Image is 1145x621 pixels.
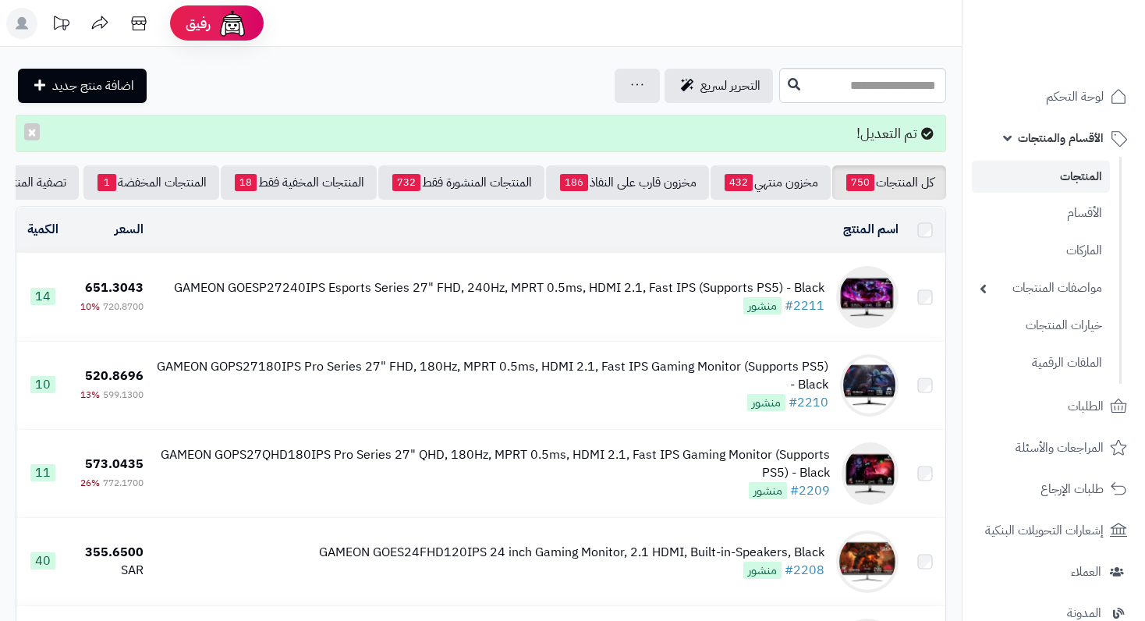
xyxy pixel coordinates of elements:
span: 10% [80,300,100,314]
a: المنتجات المخفية فقط18 [221,165,377,200]
img: GAMEON GOESP27240IPS Esports Series 27" FHD, 240Hz, MPRT 0.5ms, HDMI 2.1, Fast IPS (Supports PS5)... [836,266,899,328]
span: منشور [749,482,787,499]
span: العملاء [1071,561,1101,583]
a: تحديثات المنصة [41,8,80,43]
a: #2211 [785,296,824,315]
a: #2208 [785,561,824,580]
span: لوحة التحكم [1046,86,1104,108]
a: المنتجات [972,161,1110,193]
img: GAMEON GOPS27180IPS Pro Series 27" FHD, 180Hz, MPRT 0.5ms, HDMI 2.1, Fast IPS Gaming Monitor (Sup... [840,354,899,417]
span: 11 [30,464,55,481]
span: الأقسام والمنتجات [1018,127,1104,149]
span: 573.0435 [85,455,144,474]
span: 432 [725,174,753,191]
span: طلبات الإرجاع [1040,478,1104,500]
a: خيارات المنتجات [972,309,1110,342]
img: ai-face.png [217,8,248,39]
a: مواصفات المنتجات [972,271,1110,305]
span: 732 [392,174,420,191]
img: GAMEON GOPS27QHD180IPS Pro Series 27" QHD, 180Hz, MPRT 0.5ms, HDMI 2.1, Fast IPS Gaming Monitor (... [842,442,899,505]
a: اضافة منتج جديد [18,69,147,103]
div: GAMEON GOPS27180IPS Pro Series 27" FHD, 180Hz, MPRT 0.5ms, HDMI 2.1, Fast IPS Gaming Monitor (Sup... [156,358,828,394]
a: كل المنتجات750 [832,165,946,200]
a: التحرير لسريع [665,69,773,103]
span: التحرير لسريع [700,76,760,95]
span: 1 [97,174,116,191]
a: العملاء [972,553,1136,591]
a: #2209 [790,481,830,500]
span: 18 [235,174,257,191]
a: الماركات [972,234,1110,268]
span: 26% [80,476,100,490]
a: طلبات الإرجاع [972,470,1136,508]
span: إشعارات التحويلات البنكية [985,520,1104,541]
a: مخزون منتهي432 [711,165,831,200]
a: المنتجات المنشورة فقط732 [378,165,544,200]
span: رفيق [186,14,211,33]
span: 520.8696 [85,367,144,385]
div: 355.6500 [76,544,144,562]
span: 40 [30,552,55,570]
a: المنتجات المخفضة1 [83,165,219,200]
span: 599.1300 [103,388,144,402]
span: منشور [743,562,782,579]
div: SAR [76,562,144,580]
span: 750 [846,174,874,191]
span: 13% [80,388,100,402]
a: لوحة التحكم [972,78,1136,115]
span: 186 [560,174,588,191]
span: 14 [30,288,55,305]
span: الطلبات [1068,396,1104,417]
a: مخزون قارب على النفاذ186 [546,165,709,200]
span: 651.3043 [85,279,144,297]
span: اضافة منتج جديد [52,76,134,95]
a: المراجعات والأسئلة [972,429,1136,467]
div: GAMEON GOPS27QHD180IPS Pro Series 27" QHD, 180Hz, MPRT 0.5ms, HDMI 2.1, Fast IPS Gaming Monitor (... [156,446,830,482]
a: السعر [115,220,144,239]
div: GAMEON GOES24FHD120IPS 24 inch Gaming Monitor, 2.1 HDMI, Built-in-Speakers, Black [319,544,824,562]
a: اسم المنتج [843,220,899,239]
span: منشور [743,297,782,314]
button: × [24,123,40,140]
img: logo-2.png [1039,42,1130,75]
a: #2210 [789,393,828,412]
span: 10 [30,376,55,393]
img: GAMEON GOES24FHD120IPS 24 inch Gaming Monitor, 2.1 HDMI, Built-in-Speakers, Black [836,531,899,593]
a: الأقسام [972,197,1110,230]
span: المراجعات والأسئلة [1016,437,1104,459]
a: إشعارات التحويلات البنكية [972,512,1136,549]
span: منشور [747,394,785,411]
div: تم التعديل! [16,115,946,152]
div: GAMEON GOESP27240IPS Esports Series 27" FHD, 240Hz, MPRT 0.5ms, HDMI 2.1, Fast IPS (Supports PS5)... [174,279,824,297]
a: الطلبات [972,388,1136,425]
span: 772.1700 [103,476,144,490]
a: الكمية [27,220,58,239]
span: 720.8700 [103,300,144,314]
a: الملفات الرقمية [972,346,1110,380]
